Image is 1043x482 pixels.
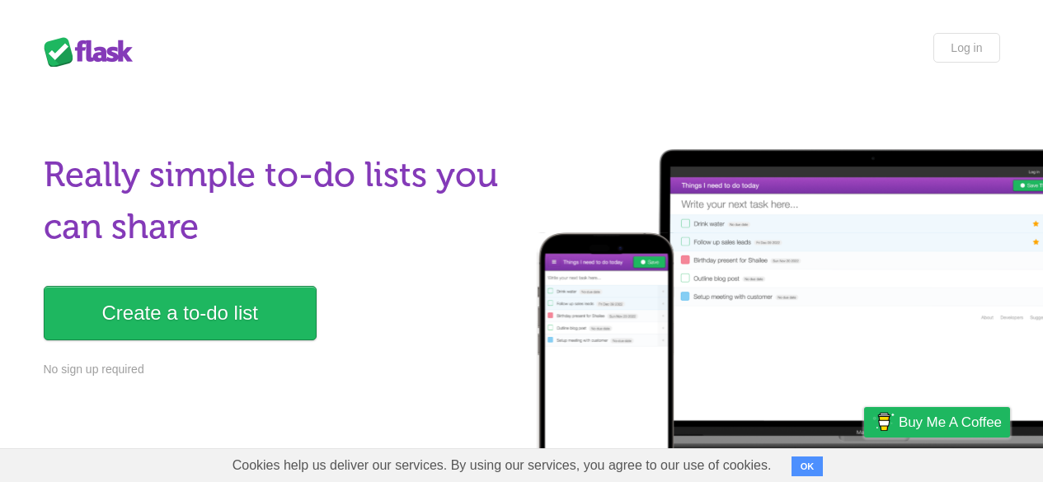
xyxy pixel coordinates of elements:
[44,149,512,253] h1: Really simple to-do lists you can share
[44,286,317,340] a: Create a to-do list
[899,408,1002,437] span: Buy me a coffee
[872,408,895,436] img: Buy me a coffee
[44,361,512,378] p: No sign up required
[864,407,1010,438] a: Buy me a coffee
[933,33,999,63] a: Log in
[792,456,824,476] button: OK
[216,449,788,482] span: Cookies help us deliver our services. By using our services, you agree to our use of cookies.
[44,37,143,67] div: Flask Lists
